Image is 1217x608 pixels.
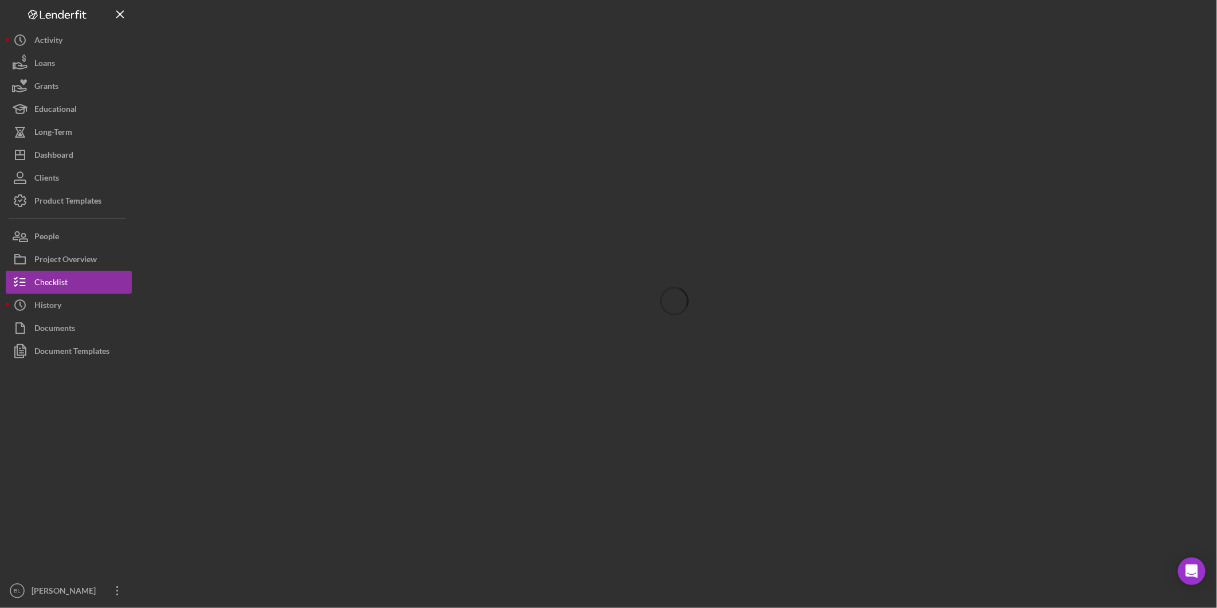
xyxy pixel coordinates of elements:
button: Grants [6,75,132,98]
button: Activity [6,29,132,52]
button: Long-Term [6,120,132,143]
div: [PERSON_NAME] [29,579,103,605]
button: Loans [6,52,132,75]
div: Activity [34,29,62,54]
div: Clients [34,166,59,192]
div: Dashboard [34,143,73,169]
button: Documents [6,317,132,340]
button: Product Templates [6,189,132,212]
div: People [34,225,59,251]
button: Clients [6,166,132,189]
text: BL [14,588,21,594]
div: Open Intercom Messenger [1178,558,1206,585]
div: Document Templates [34,340,109,365]
button: Document Templates [6,340,132,363]
div: Product Templates [34,189,101,215]
button: People [6,225,132,248]
button: Project Overview [6,248,132,271]
div: Grants [34,75,58,100]
button: History [6,294,132,317]
div: Loans [34,52,55,77]
div: Checklist [34,271,68,297]
button: Checklist [6,271,132,294]
div: Documents [34,317,75,342]
button: Dashboard [6,143,132,166]
button: BL[PERSON_NAME] [6,579,132,602]
div: Project Overview [34,248,97,274]
div: History [34,294,61,319]
div: Long-Term [34,120,72,146]
button: Educational [6,98,132,120]
div: Educational [34,98,77,123]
